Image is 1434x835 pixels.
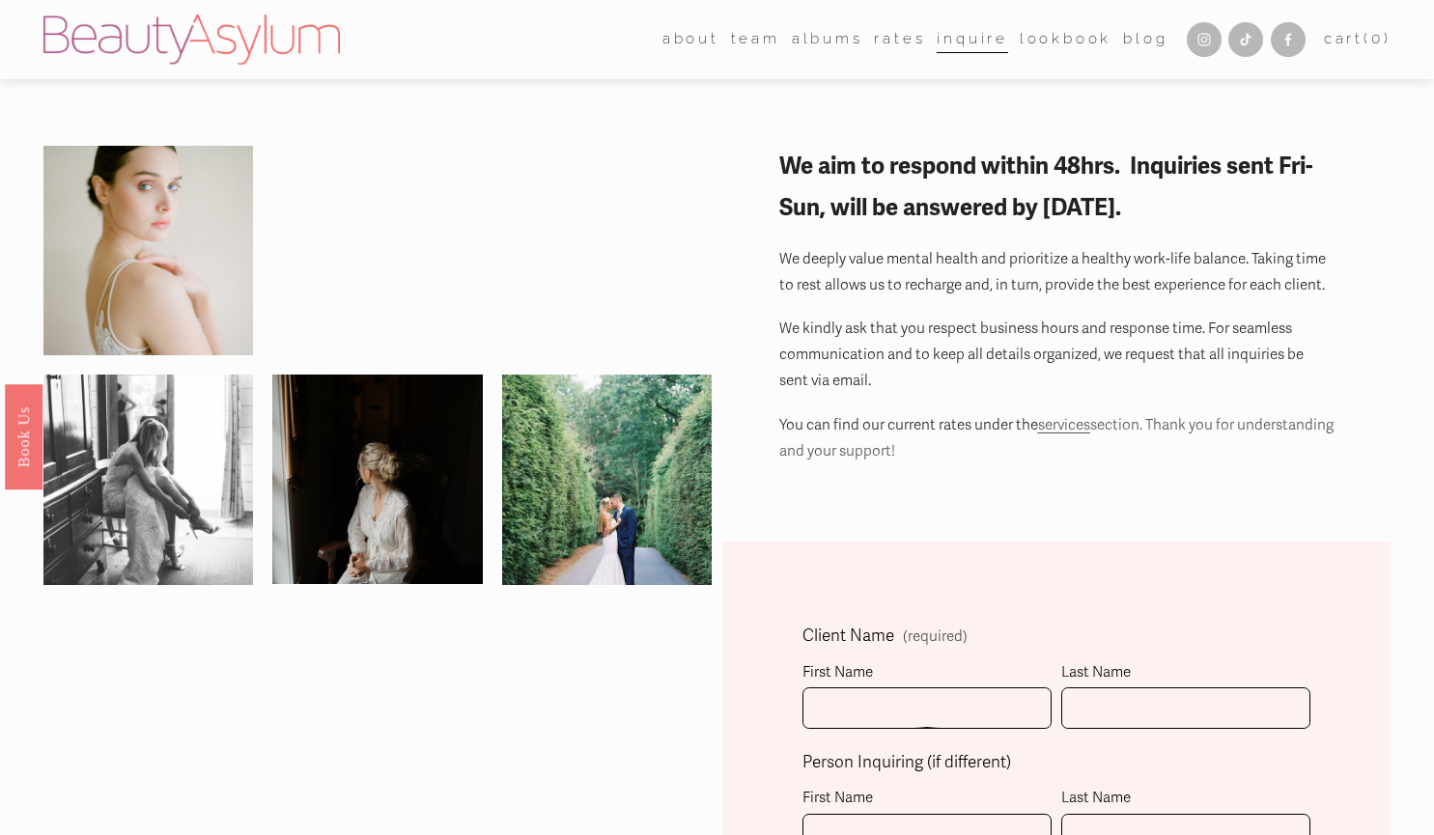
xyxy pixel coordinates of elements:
img: 14241554_1259623257382057_8150699157505122959_o.jpg [502,341,712,619]
div: First Name [802,659,1052,687]
a: Book Us [5,383,42,488]
span: (required) [903,629,968,644]
a: Inquire [937,25,1008,54]
img: Beauty Asylum | Bridal Hair &amp; Makeup Charlotte &amp; Atlanta [43,14,340,65]
a: folder dropdown [662,25,719,54]
div: First Name [802,785,1052,813]
span: ( ) [1364,30,1391,47]
span: Client Name [802,622,894,652]
a: Rates [874,25,925,54]
img: 14231398_1259601320717584_5710543027062833933_o.jpg [43,341,253,619]
a: Instagram [1187,22,1222,57]
p: You can find our current rates under the [779,411,1335,465]
a: Lookbook [1020,25,1111,54]
a: folder dropdown [731,25,780,54]
span: 0 [1371,30,1384,47]
div: Last Name [1061,785,1310,813]
p: We kindly ask that you respect business hours and response time. For seamless communication and t... [779,316,1335,395]
a: Blog [1123,25,1167,54]
a: albums [792,25,863,54]
img: 000019690009-2.jpg [43,107,253,393]
a: services [1038,416,1090,433]
span: team [731,26,780,52]
img: a&b-122.jpg [220,375,534,584]
a: 0 items in cart [1324,26,1392,52]
p: We deeply value mental health and prioritize a healthy work-life balance. Taking time to rest all... [779,246,1335,299]
div: Last Name [1061,659,1310,687]
span: Person Inquiring (if different) [802,748,1011,778]
strong: We aim to respond within 48hrs. Inquiries sent Fri-Sun, will be answered by [DATE]. [779,152,1313,222]
a: Facebook [1271,22,1306,57]
span: about [662,26,719,52]
a: TikTok [1228,22,1263,57]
